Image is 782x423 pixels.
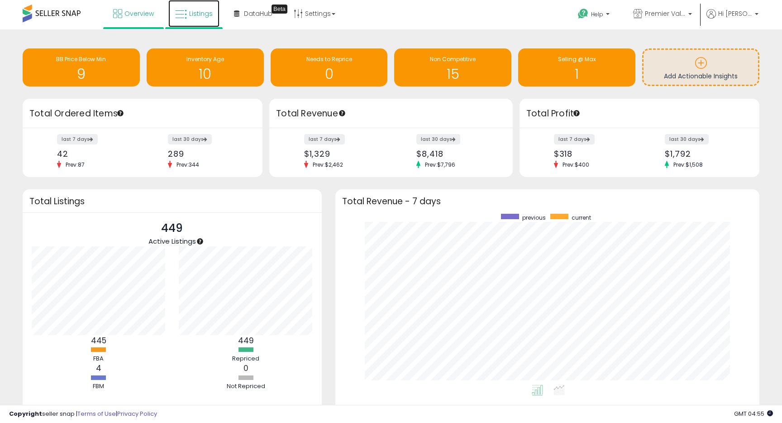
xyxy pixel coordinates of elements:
span: BB Price Below Min [56,55,106,63]
div: FBA [72,355,126,363]
label: last 7 days [304,134,345,144]
h1: 9 [27,67,135,82]
span: Add Actionable Insights [664,72,738,81]
div: Not Repriced [219,382,273,391]
span: previous [522,214,546,221]
h3: Total Revenue - 7 days [342,198,753,205]
div: $8,418 [416,149,496,159]
a: BB Price Below Min 9 [23,48,140,87]
b: 4 [96,363,101,374]
b: 0 [243,363,248,374]
span: Prev: $400 [558,161,594,168]
strong: Copyright [9,409,42,418]
div: Tooltip anchor [272,5,287,14]
span: Prev: $2,462 [308,161,348,168]
label: last 7 days [57,134,98,144]
span: Prev: 344 [172,161,204,168]
h1: 10 [151,67,259,82]
span: 2025-10-12 04:55 GMT [734,409,773,418]
p: 449 [148,220,196,237]
a: Needs to Reprice 0 [271,48,388,87]
span: Inventory Age [186,55,224,63]
label: last 30 days [168,134,212,144]
div: Tooltip anchor [338,109,346,117]
span: Prev: 87 [61,161,89,168]
div: $318 [554,149,633,159]
span: Premier Value Marketplace LLC [645,9,686,18]
h3: Total Profit [526,107,753,120]
span: Listings [189,9,213,18]
span: Prev: $7,796 [420,161,460,168]
h1: 0 [275,67,383,82]
h1: 1 [523,67,631,82]
a: Add Actionable Insights [644,50,758,85]
div: $1,792 [665,149,744,159]
div: Repriced [219,355,273,363]
span: current [572,214,591,221]
b: 445 [91,335,106,346]
i: Get Help [577,8,589,19]
a: Hi [PERSON_NAME] [706,9,758,29]
span: Overview [124,9,154,18]
a: Terms of Use [77,409,116,418]
span: Selling @ Max [558,55,596,63]
div: FBM [72,382,126,391]
a: Help [571,1,619,29]
div: seller snap | | [9,410,157,418]
span: Non Competitive [430,55,476,63]
span: Needs to Reprice [306,55,352,63]
label: last 30 days [665,134,709,144]
div: Tooltip anchor [116,109,124,117]
a: Selling @ Max 1 [518,48,635,87]
h3: Total Revenue [276,107,506,120]
span: Active Listings [148,236,196,246]
a: Inventory Age 10 [147,48,264,87]
label: last 30 days [416,134,460,144]
div: Tooltip anchor [196,237,204,245]
h3: Total Ordered Items [29,107,256,120]
span: Prev: $1,508 [669,161,707,168]
b: 449 [238,335,254,346]
div: 42 [57,149,136,159]
div: 289 [168,149,247,159]
a: Non Competitive 15 [394,48,511,87]
span: Help [591,10,603,18]
div: $1,329 [304,149,384,159]
h3: Total Listings [29,198,315,205]
label: last 7 days [554,134,595,144]
span: DataHub [244,9,272,18]
div: Tooltip anchor [572,109,581,117]
h1: 15 [399,67,507,82]
span: Hi [PERSON_NAME] [718,9,752,18]
a: Privacy Policy [117,409,157,418]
